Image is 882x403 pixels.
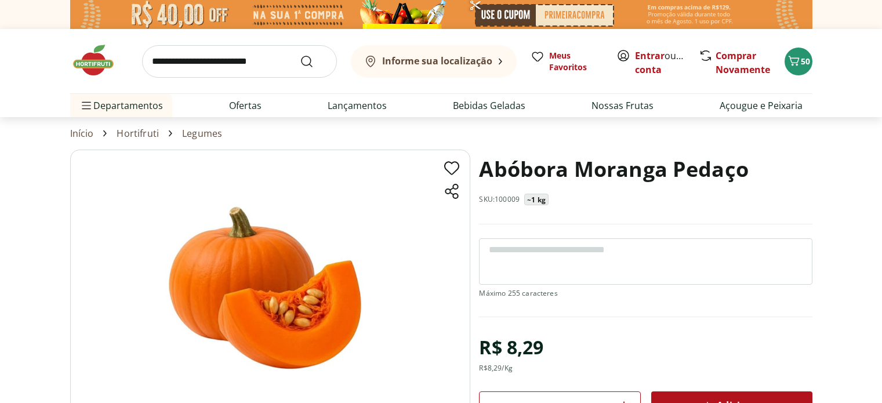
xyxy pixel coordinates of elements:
span: 50 [801,56,810,67]
span: Meus Favoritos [549,50,602,73]
img: Hortifruti [70,43,128,78]
div: R$ 8,29 [479,331,543,364]
b: Informe sua localização [382,55,492,67]
a: Açougue e Peixaria [720,99,803,112]
a: Lançamentos [328,99,387,112]
h1: Abóbora Moranga Pedaço [479,150,749,189]
a: Meus Favoritos [531,50,602,73]
button: Carrinho [785,48,812,75]
p: ~1 kg [527,195,546,205]
button: Menu [79,92,93,119]
a: Entrar [635,49,665,62]
a: Legumes [182,128,222,139]
button: Informe sua localização [351,45,517,78]
span: ou [635,49,687,77]
a: Nossas Frutas [591,99,654,112]
a: Criar conta [635,49,699,76]
a: Comprar Novamente [716,49,770,76]
a: Bebidas Geladas [453,99,525,112]
a: Ofertas [229,99,262,112]
input: search [142,45,337,78]
a: Início [70,128,94,139]
button: Submit Search [300,55,328,68]
p: SKU: 100009 [479,195,520,204]
div: R$ 8,29 /Kg [479,364,512,373]
span: Departamentos [79,92,163,119]
a: Hortifruti [117,128,159,139]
